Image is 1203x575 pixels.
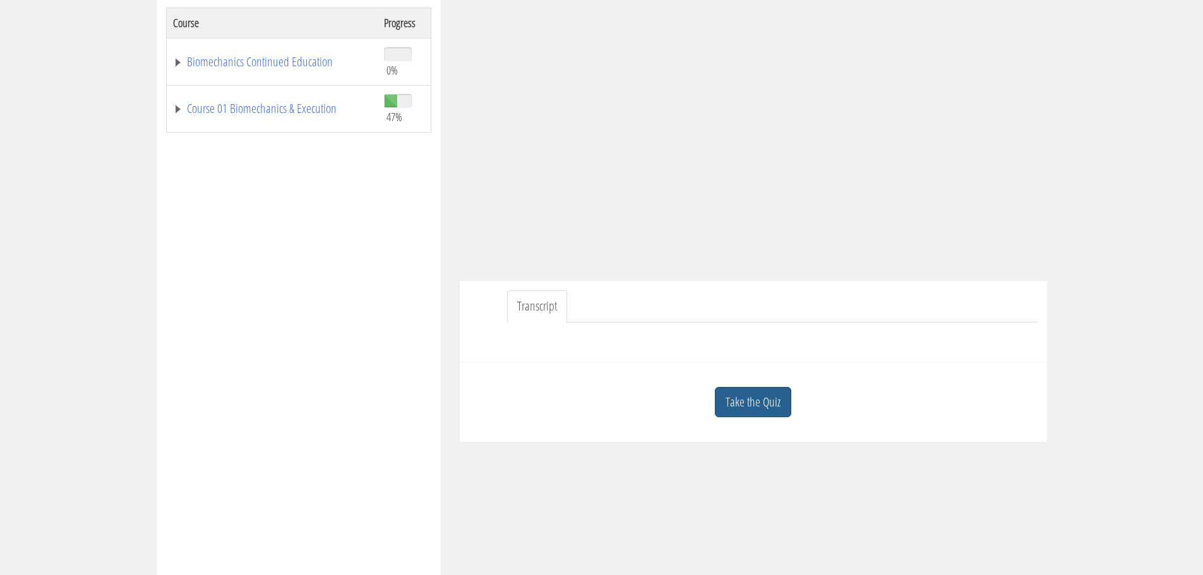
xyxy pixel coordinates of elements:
span: 47% [386,110,402,124]
th: Course [166,8,378,38]
a: Course 01 Biomechanics & Execution [173,102,371,115]
th: Progress [378,8,431,38]
a: Biomechanics Continued Education [173,56,371,68]
a: Take the Quiz [715,387,791,418]
a: Transcript [507,290,567,323]
span: 0% [386,63,398,77]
